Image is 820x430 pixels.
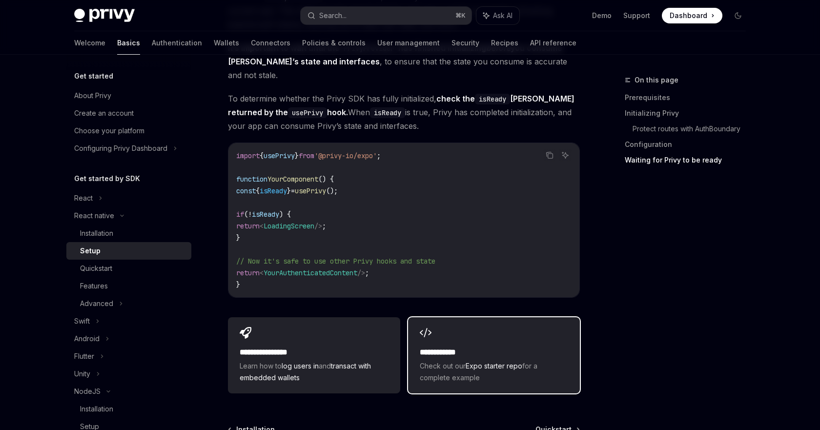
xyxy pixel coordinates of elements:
[326,186,338,195] span: ();
[287,186,291,195] span: }
[66,242,191,260] a: Setup
[365,268,369,277] span: ;
[251,31,290,55] a: Connectors
[408,317,580,393] a: **** **** **Check out ourExpo starter repofor a complete example
[80,227,113,239] div: Installation
[74,70,113,82] h5: Get started
[252,210,279,219] span: isReady
[264,222,314,230] span: LoadingScreen
[322,222,326,230] span: ;
[295,151,299,160] span: }
[256,186,260,195] span: {
[74,173,140,184] h5: Get started by SDK
[236,280,240,289] span: }
[260,151,264,160] span: {
[74,9,135,22] img: dark logo
[302,31,366,55] a: Policies & controls
[455,12,466,20] span: ⌘ K
[80,403,113,415] div: Installation
[66,277,191,295] a: Features
[377,151,381,160] span: ;
[530,31,576,55] a: API reference
[377,31,440,55] a: User management
[74,315,90,327] div: Swift
[625,152,754,168] a: Waiting for Privy to be ready
[152,31,202,55] a: Authentication
[730,8,746,23] button: Toggle dark mode
[288,107,327,118] code: usePrivy
[66,104,191,122] a: Create an account
[623,11,650,20] a: Support
[80,298,113,309] div: Advanced
[357,268,365,277] span: />
[493,11,512,20] span: Ask AI
[282,362,319,370] a: log users in
[66,260,191,277] a: Quickstart
[66,87,191,104] a: About Privy
[228,317,400,393] a: **** **** **** *Learn how tolog users inandtransact with embedded wallets
[236,257,435,266] span: // Now it's safe to use other Privy hooks and state
[451,31,479,55] a: Security
[559,149,572,162] button: Ask AI
[236,210,244,219] span: if
[318,175,334,184] span: () {
[420,360,568,384] span: Check out our for a complete example
[633,121,754,137] a: Protect routes with AuthBoundary
[491,31,518,55] a: Recipes
[74,107,134,119] div: Create an account
[260,222,264,230] span: <
[291,186,295,195] span: =
[74,143,167,154] div: Configuring Privy Dashboard
[236,175,267,184] span: function
[670,11,707,20] span: Dashboard
[244,210,248,219] span: (
[236,186,256,195] span: const
[74,210,114,222] div: React native
[74,350,94,362] div: Flutter
[66,122,191,140] a: Choose your platform
[240,360,388,384] span: Learn how to and
[66,225,191,242] a: Installation
[66,400,191,418] a: Installation
[228,92,580,133] span: To determine whether the Privy SDK has fully initialized, When is true, Privy has completed initi...
[475,94,510,104] code: isReady
[248,210,252,219] span: !
[314,151,377,160] span: '@privy-io/expo'
[74,192,93,204] div: React
[466,362,522,370] a: Expo starter repo
[264,268,357,277] span: YourAuthenticatedContent
[279,210,291,219] span: ) {
[260,268,264,277] span: <
[74,333,100,345] div: Android
[74,31,105,55] a: Welcome
[236,268,260,277] span: return
[236,222,260,230] span: return
[74,368,90,380] div: Unity
[74,386,101,397] div: NodeJS
[80,280,108,292] div: Features
[662,8,722,23] a: Dashboard
[301,7,471,24] button: Search...⌘K
[625,90,754,105] a: Prerequisites
[117,31,140,55] a: Basics
[236,151,260,160] span: import
[236,233,240,242] span: }
[74,90,111,102] div: About Privy
[299,151,314,160] span: from
[543,149,556,162] button: Copy the contents from the code block
[267,175,318,184] span: YourComponent
[592,11,612,20] a: Demo
[74,125,144,137] div: Choose your platform
[319,10,347,21] div: Search...
[370,107,405,118] code: isReady
[625,105,754,121] a: Initializing Privy
[314,222,322,230] span: />
[214,31,239,55] a: Wallets
[635,74,678,86] span: On this page
[228,41,580,82] span: , to ensure that the state you consume is accurate and not stale.
[625,137,754,152] a: Configuration
[264,151,295,160] span: usePrivy
[260,186,287,195] span: isReady
[476,7,519,24] button: Ask AI
[295,186,326,195] span: usePrivy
